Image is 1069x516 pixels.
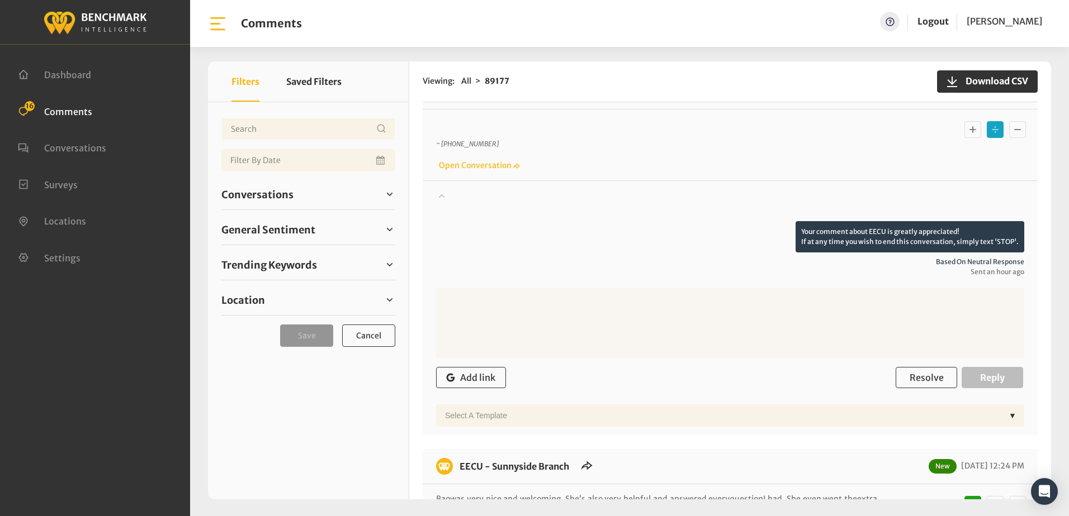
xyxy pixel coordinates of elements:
[221,292,395,308] a: Location
[208,14,228,34] img: bar
[1004,404,1021,427] div: ▼
[917,12,949,31] a: Logout
[221,222,315,237] span: General Sentiment
[18,251,81,262] a: Settings
[958,461,1024,471] span: [DATE] 12:24 PM
[44,142,106,154] span: Conversations
[221,256,395,273] a: Trending Keywords
[44,216,86,227] span: Locations
[221,221,395,238] a: General Sentiment
[221,293,265,308] span: Location
[374,149,389,171] button: Open Calendar
[453,458,576,475] h6: EECU - Sunnyside Branch
[44,179,78,190] span: Surveys
[439,404,1004,427] div: Select a Template
[910,372,944,383] span: Resolve
[461,76,471,86] span: All
[967,12,1042,31] a: [PERSON_NAME]
[18,68,91,79] a: Dashboard
[44,69,91,80] span: Dashboard
[896,367,957,388] button: Resolve
[967,16,1042,27] span: [PERSON_NAME]
[342,324,395,347] button: Cancel
[436,257,1024,267] span: Based on neutral response
[962,118,1029,141] div: Basic example
[221,186,395,203] a: Conversations
[18,105,92,116] a: Comments 16
[221,118,395,140] input: Username
[436,367,506,388] button: Add link
[929,459,957,474] span: New
[44,252,81,263] span: Settings
[436,458,453,475] img: benchmark
[43,8,147,36] img: benchmark
[18,141,106,152] a: Conversations
[221,187,294,202] span: Conversations
[436,160,520,170] a: Open Conversation
[460,461,569,472] a: EECU - Sunnyside Branch
[959,74,1028,88] span: Download CSV
[436,267,1024,277] span: Sent an hour ago
[1031,478,1058,505] div: Open Intercom Messenger
[231,61,259,102] button: Filters
[436,494,450,504] span: Bao
[18,178,78,189] a: Surveys
[485,76,509,86] strong: 89177
[937,70,1038,93] button: Download CSV
[796,221,1024,252] p: Your comment about EECU is greatly appreciated! If at any time you wish to end this conversation,...
[221,149,395,171] input: Date range input field
[962,493,1029,515] div: Basic example
[18,214,86,226] a: Locations
[44,106,92,117] span: Comments
[286,61,342,102] button: Saved Filters
[25,101,35,111] span: 16
[221,257,317,273] span: Trending Keywords
[241,17,302,30] h1: Comments
[423,75,455,87] span: Viewing:
[730,494,763,504] span: question
[436,140,499,148] i: ~ [PHONE_NUMBER]
[917,16,949,27] a: Logout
